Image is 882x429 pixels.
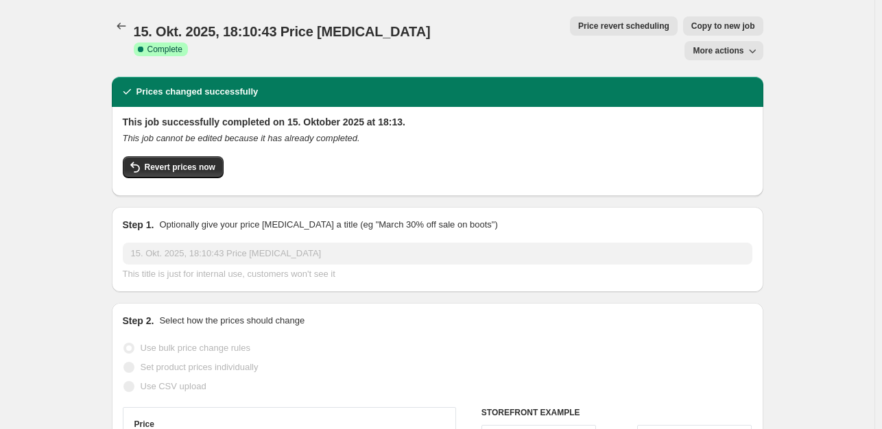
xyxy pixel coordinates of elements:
[123,115,752,129] h2: This job successfully completed on 15. Oktober 2025 at 18:13.
[145,162,215,173] span: Revert prices now
[112,16,131,36] button: Price change jobs
[123,156,224,178] button: Revert prices now
[481,407,752,418] h6: STOREFRONT EXAMPLE
[693,45,743,56] span: More actions
[578,21,669,32] span: Price revert scheduling
[141,362,259,372] span: Set product prices individually
[123,269,335,279] span: This title is just for internal use, customers won't see it
[159,314,305,328] p: Select how the prices should change
[691,21,755,32] span: Copy to new job
[141,343,250,353] span: Use bulk price change rules
[123,218,154,232] h2: Step 1.
[123,314,154,328] h2: Step 2.
[134,24,431,39] span: 15. Okt. 2025, 18:10:43 Price [MEDICAL_DATA]
[683,16,763,36] button: Copy to new job
[570,16,678,36] button: Price revert scheduling
[123,133,360,143] i: This job cannot be edited because it has already completed.
[141,381,206,391] span: Use CSV upload
[147,44,182,55] span: Complete
[123,243,752,265] input: 30% off holiday sale
[684,41,763,60] button: More actions
[159,218,497,232] p: Optionally give your price [MEDICAL_DATA] a title (eg "March 30% off sale on boots")
[136,85,259,99] h2: Prices changed successfully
